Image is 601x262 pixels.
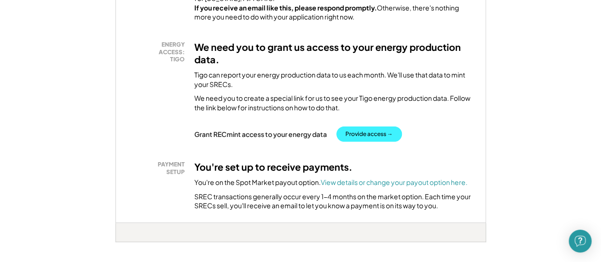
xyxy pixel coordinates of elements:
div: You're on the Spot Market payout option. [194,178,467,187]
div: Grant RECmint access to your energy data [194,130,327,138]
strong: If you receive an email like this, please respond promptly. [194,3,377,12]
div: Tigo can report your energy production data to us each month. We'll use that data to mint your SR... [194,70,474,89]
div: We need you to create a special link for us to see your Tigo energy production data. Follow the l... [194,94,474,112]
div: vkcgnh0f - PA Tier I [115,242,141,246]
div: PAYMENT SETUP [133,161,185,175]
div: Open Intercom Messenger [569,230,591,252]
div: SREC transactions generally occur every 1-4 months on the market option. Each time your SRECs sel... [194,192,474,211]
div: ENERGY ACCESS: TIGO [133,41,185,63]
button: Provide access → [336,126,402,142]
h3: We need you to grant us access to your energy production data. [194,41,474,66]
h3: You're set up to receive payments. [194,161,353,173]
a: View details or change your payout option here. [321,178,467,186]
